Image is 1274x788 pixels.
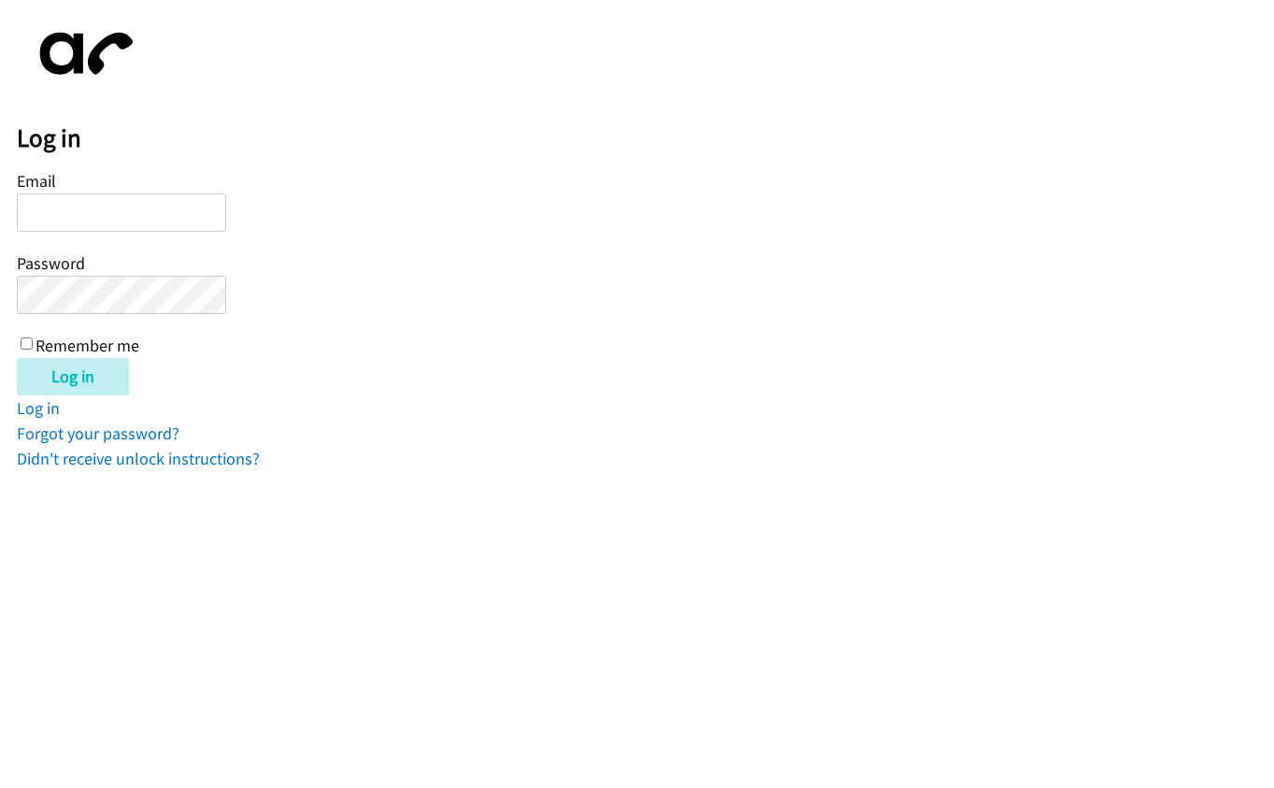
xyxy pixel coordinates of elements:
a: Log in [17,397,60,419]
img: aphone-8a226864a2ddd6a5e75d1ebefc011f4aa8f32683c2d82f3fb0802fe031f96514.svg [17,17,148,91]
input: Log in [17,358,129,395]
label: Email [17,170,56,192]
a: Forgot your password? [17,423,179,444]
h2: Log in [17,122,1274,154]
label: Password [17,252,85,274]
a: Didn't receive unlock instructions? [17,448,260,469]
label: Remember me [36,335,139,356]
